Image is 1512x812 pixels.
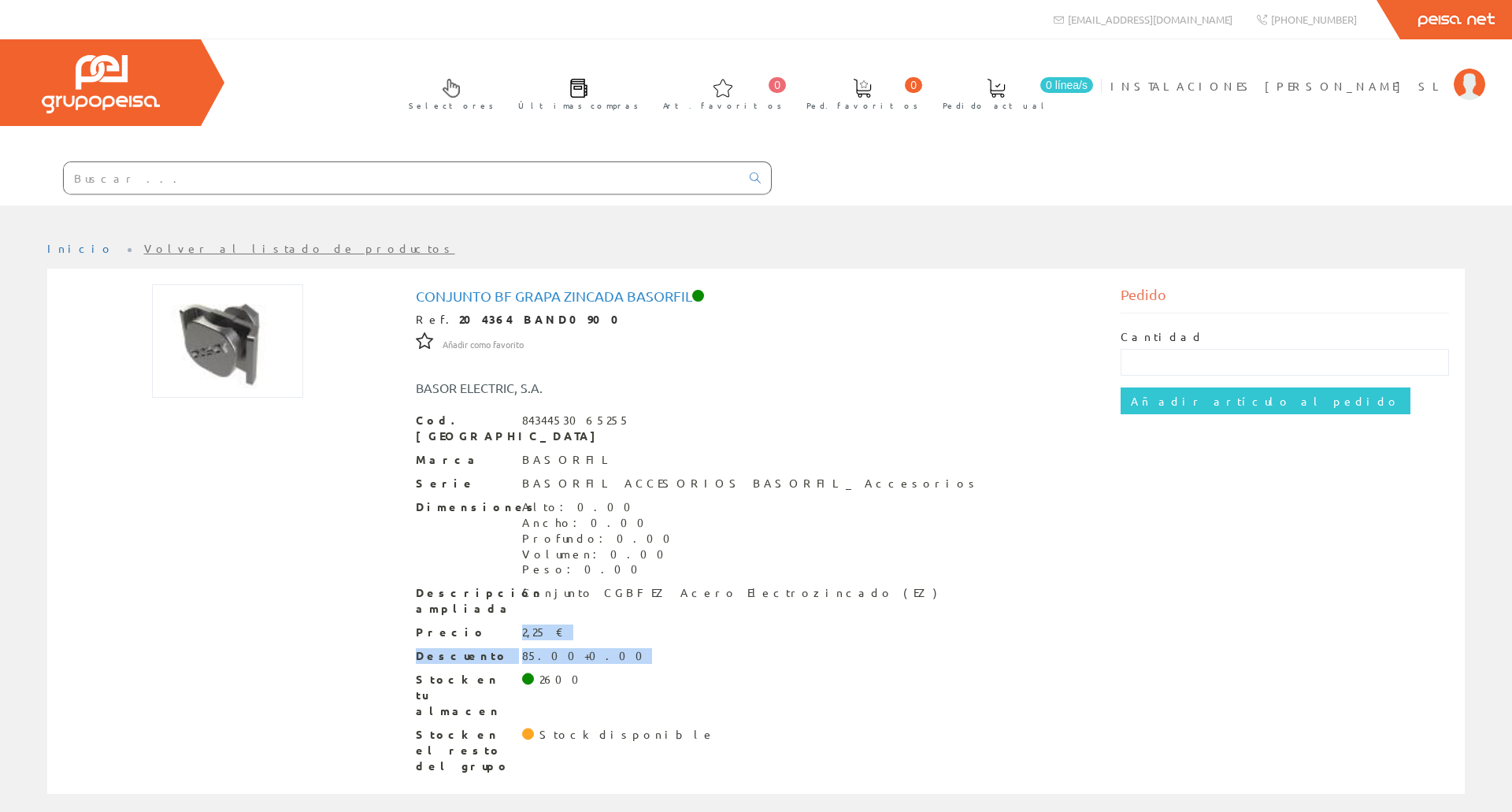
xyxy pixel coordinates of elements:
[416,625,510,640] span: Precio
[502,65,647,120] a: Últimas compras
[522,476,980,491] div: BASORFIL ACCESORIOS BASORFIL_ Accesorios
[806,98,918,113] span: Ped. favoritos
[522,452,615,468] div: BASORFIL
[47,241,114,255] a: Inicio
[522,531,680,547] div: Profundo: 0.00
[1110,78,1446,94] span: INSTALACIONES [PERSON_NAME] SL
[416,727,510,774] span: Stock en el resto del grupo
[1110,65,1485,80] a: INSTALACIONES [PERSON_NAME] SL
[144,241,455,255] a: Volver al listado de productos
[518,98,639,113] span: Últimas compras
[443,336,524,350] a: Añadir como favorito
[416,499,510,515] span: Dimensiones
[416,312,1097,328] div: Ref.
[416,413,510,444] span: Cod. [GEOGRAPHIC_DATA]
[416,476,510,491] span: Serie
[416,648,510,664] span: Descuento
[1121,284,1450,313] div: Pedido
[1040,77,1093,93] span: 0 línea/s
[522,562,680,577] div: Peso: 0.00
[1121,329,1204,345] label: Cantidad
[769,77,786,93] span: 0
[404,379,815,397] div: BASOR ELECTRIC, S.A.
[522,585,937,601] div: Conjunto CGBF EZ Acero Electrozincado (EZ)
[663,98,782,113] span: Art. favoritos
[459,312,629,326] strong: 204364 BAND0900
[522,413,630,428] div: 8434453065255
[943,98,1050,113] span: Pedido actual
[522,499,680,515] div: Alto: 0.00
[443,339,524,351] span: Añadir como favorito
[416,288,1097,304] h1: Conjunto Bf Grapa Zincada Basorfil
[393,65,502,120] a: Selectores
[522,648,652,664] div: 85.00+0.00
[905,77,922,93] span: 0
[522,625,564,640] div: 2,25 €
[1068,13,1232,26] span: [EMAIL_ADDRESS][DOMAIN_NAME]
[1121,387,1410,414] input: Añadir artículo al pedido
[416,585,510,617] span: Descripción ampliada
[416,672,510,719] span: Stock en tu almacen
[539,727,715,743] div: Stock disponible
[416,452,510,468] span: Marca
[1271,13,1357,26] span: [PHONE_NUMBER]
[522,547,680,562] div: Volumen: 0.00
[42,55,160,113] img: Grupo Peisa
[409,98,494,113] span: Selectores
[522,515,680,531] div: Ancho: 0.00
[64,162,740,194] input: Buscar ...
[152,284,303,398] img: Foto artículo Conjunto Bf Grapa Zincada Basorfil (192x143.62204724409)
[539,672,588,688] div: 2600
